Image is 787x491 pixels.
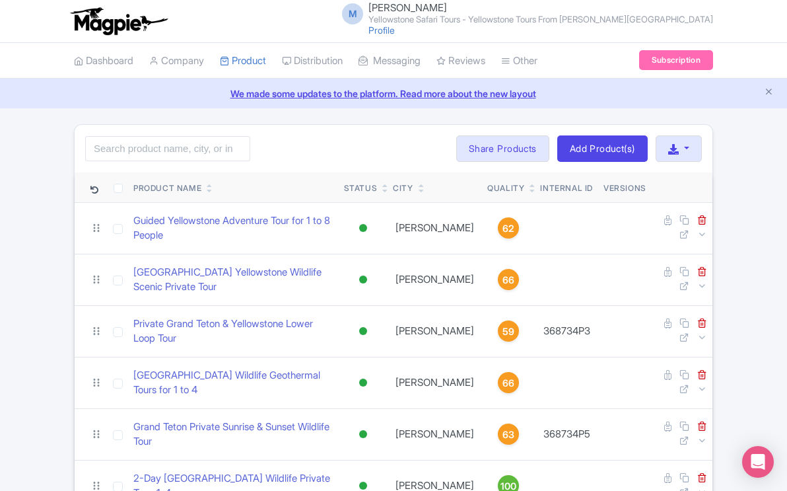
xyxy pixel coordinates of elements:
button: Close announcement [764,85,774,100]
a: 66 [487,372,530,393]
a: Dashboard [74,43,133,79]
a: Company [149,43,204,79]
a: We made some updates to the platform. Read more about the new layout [8,87,779,100]
th: Internal ID [535,172,598,203]
a: Subscription [639,50,713,70]
div: Quality [487,182,524,194]
th: Versions [598,172,652,203]
div: Status [344,182,378,194]
a: Share Products [456,135,549,162]
td: [PERSON_NAME] [388,408,482,460]
a: Other [501,43,537,79]
td: [PERSON_NAME] [388,202,482,254]
a: Profile [368,24,395,36]
input: Search product name, city, or interal id [85,136,250,161]
td: 368734P5 [535,408,598,460]
td: [PERSON_NAME] [388,305,482,357]
span: 66 [502,376,514,391]
td: [PERSON_NAME] [388,254,482,305]
a: 66 [487,269,530,290]
div: Active [357,219,370,238]
div: Open Intercom Messenger [742,446,774,478]
a: 59 [487,321,530,342]
a: Messaging [359,43,421,79]
div: City [393,182,413,194]
span: 62 [502,221,514,236]
span: [PERSON_NAME] [368,1,447,14]
a: [GEOGRAPHIC_DATA] Yellowstone Wildlife Scenic Private Tour [133,265,333,295]
span: 63 [502,428,514,442]
small: Yellowstone Safari Tours - Yellowstone Tours From [PERSON_NAME][GEOGRAPHIC_DATA] [368,15,713,24]
span: 66 [502,273,514,287]
div: Active [357,270,370,289]
a: Distribution [282,43,343,79]
td: 368734P3 [535,305,598,357]
a: Add Product(s) [557,135,648,162]
div: Active [357,322,370,341]
div: Active [357,425,370,444]
div: Active [357,373,370,393]
div: Product Name [133,182,201,194]
a: M [PERSON_NAME] Yellowstone Safari Tours - Yellowstone Tours From [PERSON_NAME][GEOGRAPHIC_DATA] [334,3,713,24]
span: 59 [502,324,514,339]
img: logo-ab69f6fb50320c5b225c76a69d11143b.png [67,7,170,36]
a: Product [220,43,266,79]
span: M [342,3,363,24]
td: [PERSON_NAME] [388,357,482,408]
a: 62 [487,217,530,239]
a: Reviews [436,43,485,79]
a: [GEOGRAPHIC_DATA] Wildlife Geothermal Tours for 1 to 4 [133,368,333,398]
a: Grand Teton Private Sunrise & Sunset Wildlife Tour [133,420,333,449]
a: 63 [487,424,530,445]
a: Guided Yellowstone Adventure Tour for 1 to 8 People [133,213,333,243]
a: Private Grand Teton & Yellowstone Lower Loop Tour [133,317,333,346]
